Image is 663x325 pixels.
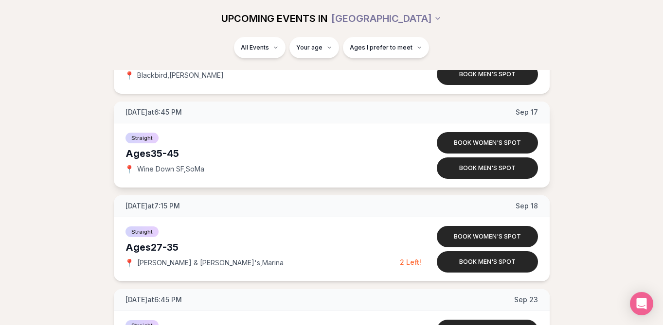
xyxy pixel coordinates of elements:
[125,226,159,237] span: Straight
[630,292,653,315] div: Open Intercom Messenger
[137,164,204,174] span: Wine Down SF , SoMa
[516,107,538,117] span: Sep 17
[437,251,538,273] button: Book men's spot
[125,201,180,211] span: [DATE] at 7:15 PM
[296,44,323,51] span: Your age
[125,107,182,117] span: [DATE] at 6:45 PM
[437,64,538,85] button: Book men's spot
[125,133,159,143] span: Straight
[221,12,327,25] span: UPCOMING EVENTS IN
[437,157,538,179] button: Book men's spot
[437,132,538,154] button: Book women's spot
[125,259,133,267] span: 📍
[125,295,182,305] span: [DATE] at 6:45 PM
[137,70,224,80] span: Blackbird , [PERSON_NAME]
[125,71,133,79] span: 📍
[437,226,538,247] button: Book women's spot
[125,147,400,160] div: Ages 35-45
[331,8,442,29] button: [GEOGRAPHIC_DATA]
[137,258,284,268] span: [PERSON_NAME] & [PERSON_NAME]'s , Marina
[516,201,538,211] span: Sep 18
[343,37,429,58] button: Ages I prefer to meet
[234,37,286,58] button: All Events
[514,295,538,305] span: Sep 23
[125,165,133,173] span: 📍
[241,44,269,51] span: All Events
[350,44,412,51] span: Ages I prefer to meet
[125,240,400,254] div: Ages 27-35
[400,258,421,266] span: 2 Left!
[289,37,339,58] button: Your age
